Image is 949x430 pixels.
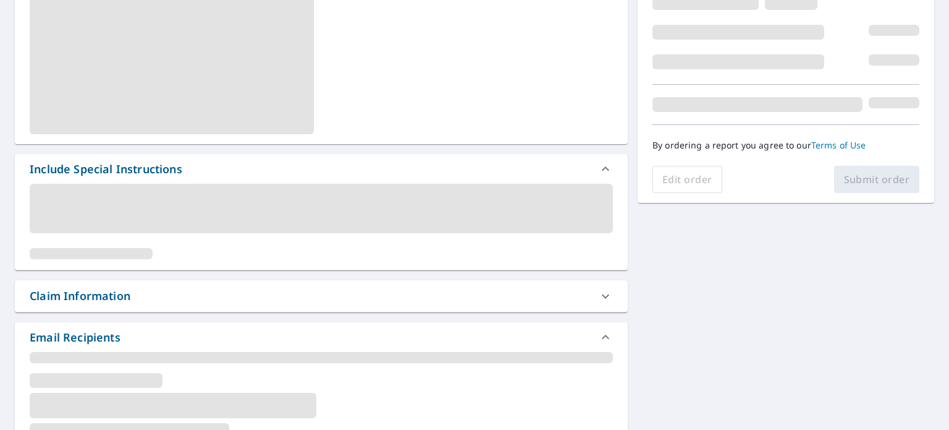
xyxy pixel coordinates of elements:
[15,322,628,352] div: Email Recipients
[652,140,919,151] p: By ordering a report you agree to our
[30,161,182,178] div: Include Special Instructions
[15,154,628,184] div: Include Special Instructions
[811,139,866,151] a: Terms of Use
[30,288,130,304] div: Claim Information
[15,280,628,312] div: Claim Information
[30,329,120,346] div: Email Recipients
